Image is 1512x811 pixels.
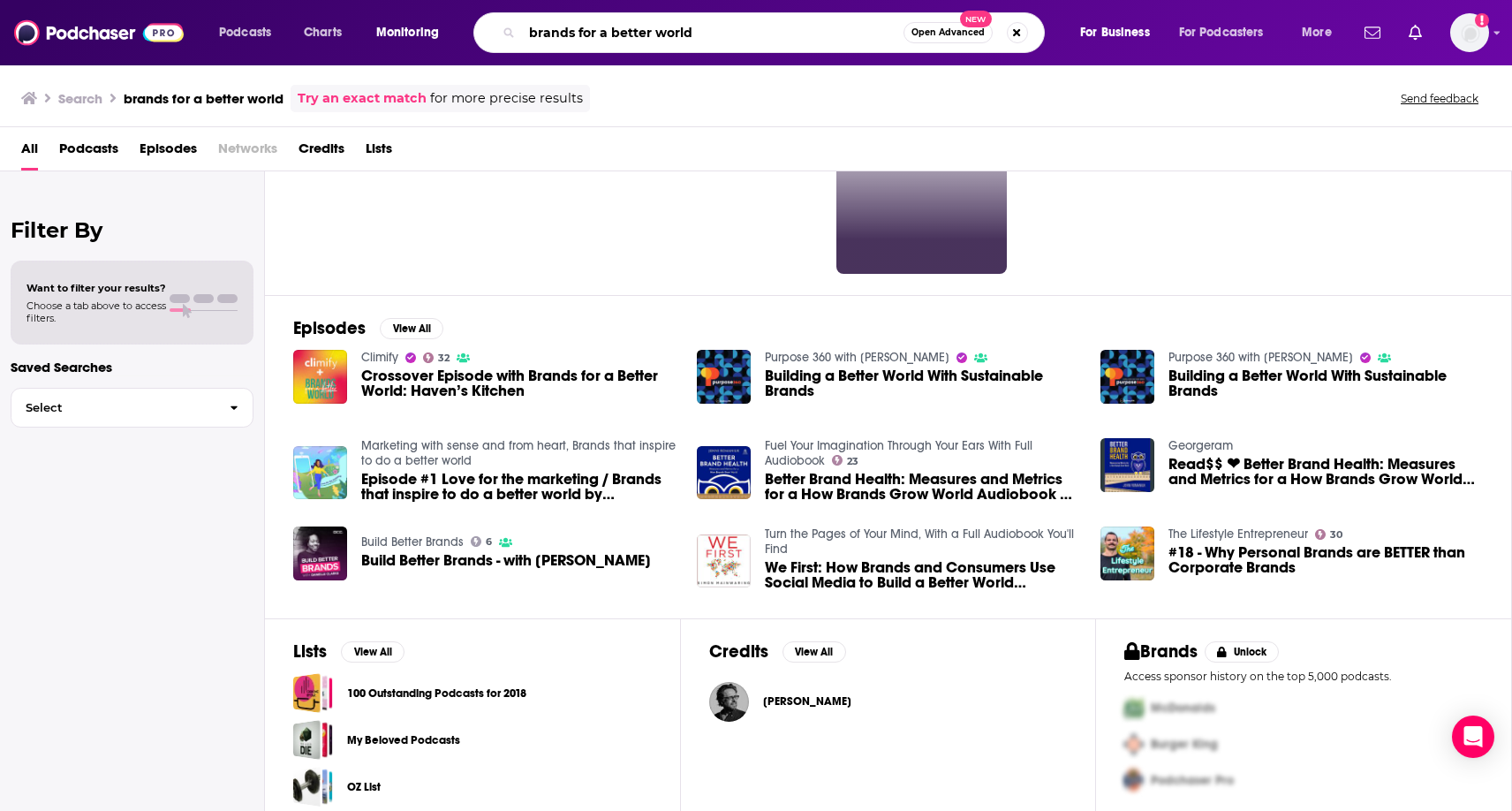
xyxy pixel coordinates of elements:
a: Climify [361,350,398,365]
span: Monitoring [376,20,439,45]
a: Fuel Your Imagination Through Your Ears With Full Audiobook [765,438,1032,468]
button: Michael JohnsonMichael Johnson [709,673,1068,730]
a: Build Better Brands - with Danielle Clarke [361,553,651,568]
img: Building a Better World With Sustainable Brands [1100,350,1154,404]
span: Charts [304,20,342,45]
a: Podchaser - Follow, Share and Rate Podcasts [14,16,184,49]
a: My Beloved Podcasts [293,720,333,760]
a: Podcasts [59,134,118,171]
img: We First: How Brands and Consumers Use Social Media to Build a Better World Audiobook by Simon Ma... [697,534,751,588]
a: All [21,134,38,171]
span: For Business [1080,20,1150,45]
button: open menu [1289,19,1354,47]
img: Episode #1 Love for the marketing / Brands that inspire to do a better world by Maria Isabel Mons... [293,446,347,500]
p: Saved Searches [11,359,253,375]
h3: Search [58,90,102,107]
a: Georgeram [1168,438,1233,453]
a: Episodes [140,134,197,171]
a: 30 [1315,529,1343,540]
a: 7 [1014,102,1185,274]
img: Read$$ ❤ Better Brand Health: Measures and Metrics for a How Brands Grow World ZIP [1100,438,1154,492]
img: #18 - Why Personal Brands are BETTER than Corporate Brands [1100,527,1154,580]
a: Purpose 360 with Carol Cone [765,350,949,365]
img: Michael Johnson [709,682,749,722]
a: Building a Better World With Sustainable Brands [1168,368,1483,398]
img: Building a Better World With Sustainable Brands [697,350,751,404]
a: The Lifestyle Entrepreneur [1168,527,1308,542]
span: We First: How Brands and Consumers Use Social Media to Build a Better World Audiobook by [PERSON_... [765,560,1079,590]
a: 23 [832,455,859,466]
button: View All [380,318,443,339]
span: Networks [218,134,277,171]
span: [PERSON_NAME] [763,694,851,709]
img: Better Brand Health: Measures and Metrics for a How Brands Grow World Audiobook by Jenni Romaniuk [697,446,751,500]
img: Crossover Episode with Brands for a Better World: Haven’s Kitchen [293,350,347,404]
a: ListsView All [293,640,404,663]
a: Turn the Pages of Your Mind, With a Full Audiobook You'll Find [765,527,1074,557]
a: Marketing with sense and from heart, Brands that inspire to do a better world [361,438,676,468]
a: OZ List [347,777,381,797]
span: McDonalds [1151,701,1215,716]
h2: Filter By [11,217,253,243]
span: Build Better Brands - with [PERSON_NAME] [361,553,651,568]
span: Want to filter your results? [26,282,166,294]
h2: Credits [709,640,768,663]
span: Logged in as jwong [1450,13,1489,52]
a: Episode #1 Love for the marketing / Brands that inspire to do a better world by Maria Isabel Mons... [361,472,676,502]
a: 36 [302,102,473,274]
a: My Beloved Podcasts [347,731,460,750]
img: User Profile [1450,13,1489,52]
a: Read$$ ❤ Better Brand Health: Measures and Metrics for a How Brands Grow World ZIP [1168,457,1483,487]
button: View All [782,641,846,663]
span: 32 [438,354,450,362]
a: 100 Outstanding Podcasts for 2018 [293,673,333,713]
a: Show notifications dropdown [1402,18,1429,48]
span: More [1302,20,1332,45]
a: Building a Better World With Sustainable Brands [765,368,1079,398]
a: Try an exact match [298,88,427,109]
button: open menu [1168,19,1289,47]
p: Access sponsor history on the top 5,000 podcasts. [1124,670,1483,683]
a: 32 [423,352,450,363]
img: Second Pro Logo [1117,726,1151,762]
a: OZ List [293,767,333,807]
a: #18 - Why Personal Brands are BETTER than Corporate Brands [1168,545,1483,575]
span: 30 [1330,531,1342,539]
span: Episode #1 Love for the marketing / Brands that inspire to do a better world by [PERSON_NAME] [361,472,676,502]
span: Better Brand Health: Measures and Metrics for a How Brands Grow World Audiobook by [PERSON_NAME] [765,472,1079,502]
h2: Brands [1124,640,1198,663]
img: Third Pro Logo [1117,762,1151,799]
a: Lists [366,134,392,171]
div: Search podcasts, credits, & more... [490,12,1062,53]
button: Send feedback [1395,91,1484,106]
img: Build Better Brands - with Danielle Clarke [293,527,347,580]
span: For Podcasters [1179,20,1264,45]
span: Choose a tab above to access filters. [26,299,166,324]
span: Crossover Episode with Brands for a Better World: Haven’s Kitchen [361,368,676,398]
a: EpisodesView All [293,317,443,339]
a: We First: How Brands and Consumers Use Social Media to Build a Better World Audiobook by Simon Ma... [765,560,1079,590]
button: View All [341,641,404,663]
button: Open AdvancedNew [903,22,993,43]
span: Podchaser Pro [1151,773,1234,788]
span: Credits [299,134,344,171]
a: Show notifications dropdown [1357,18,1387,48]
input: Search podcasts, credits, & more... [522,19,903,47]
span: Podcasts [219,20,271,45]
button: Unlock [1205,641,1280,663]
span: 23 [847,458,858,466]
